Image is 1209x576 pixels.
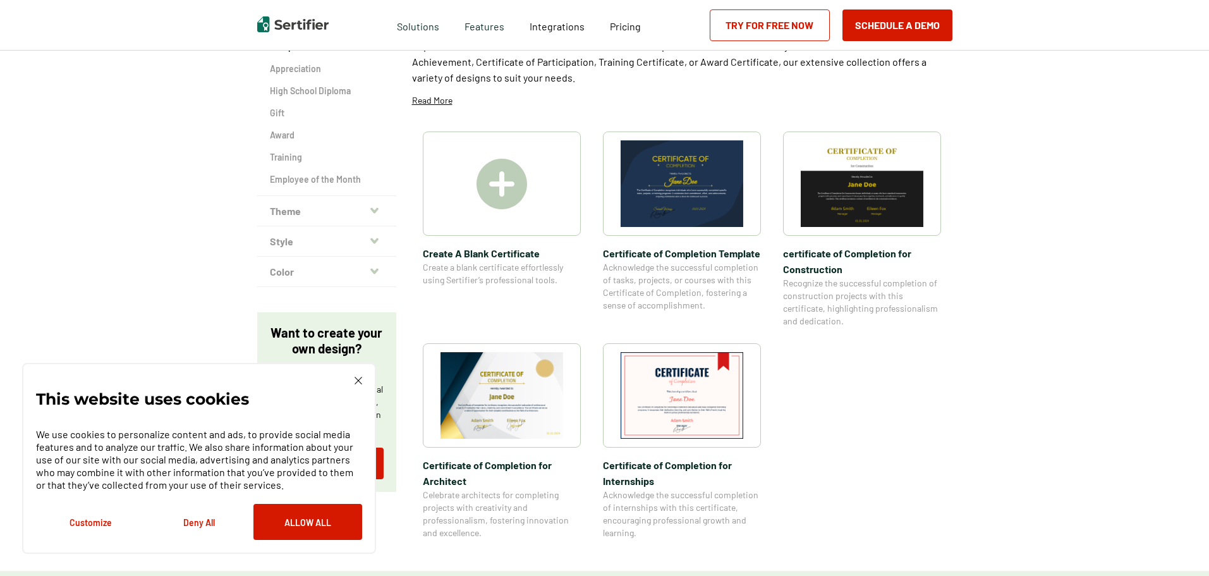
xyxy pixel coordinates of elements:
span: Integrations [530,20,585,32]
span: certificate of Completion for Construction [783,245,941,277]
p: We use cookies to personalize content and ads, to provide social media features and to analyze ou... [36,428,362,491]
img: Sertifier | Digital Credentialing Platform [257,16,329,32]
a: Training [270,151,384,164]
img: certificate of Completion for Construction [801,140,923,227]
img: Cookie Popup Close [355,377,362,384]
p: This website uses cookies [36,393,249,405]
button: Style [257,226,396,257]
img: Create A Blank Certificate [477,159,527,209]
button: Customize [36,504,145,540]
span: Solutions [397,17,439,33]
a: Appreciation [270,63,384,75]
span: Certificate of Completion​ for Internships [603,457,761,489]
span: Acknowledge the successful completion of tasks, projects, or courses with this Certificate of Com... [603,261,761,312]
p: Want to create your own design? [270,325,384,357]
button: Allow All [253,504,362,540]
button: Theme [257,196,396,226]
span: Certificate of Completion​ for Architect [423,457,581,489]
a: Award [270,129,384,142]
a: Try for Free Now [710,9,830,41]
a: Certificate of Completion​ for ArchitectCertificate of Completion​ for ArchitectCelebrate archite... [423,343,581,539]
span: Acknowledge the successful completion of internships with this certificate, encouraging professio... [603,489,761,539]
a: Pricing [610,17,641,33]
p: Explore a wide selection of customizable certificate templates at Sertifier. Whether you need a C... [412,38,952,85]
img: Certificate of Completion Template [621,140,743,227]
a: Employee of the Month [270,173,384,186]
span: Certificate of Completion Template [603,245,761,261]
a: Gift [270,107,384,119]
img: Certificate of Completion​ for Internships [621,352,743,439]
span: Recognize the successful completion of construction projects with this certificate, highlighting ... [783,277,941,328]
span: Create a blank certificate effortlessly using Sertifier’s professional tools. [423,261,581,286]
img: Certificate of Completion​ for Architect [440,352,563,439]
a: High School Diploma [270,85,384,97]
span: Celebrate architects for completing projects with creativity and professionalism, fostering innov... [423,489,581,539]
button: Color [257,257,396,287]
button: Deny All [145,504,253,540]
iframe: Chat Widget [1146,515,1209,576]
a: Certificate of Completion​ for InternshipsCertificate of Completion​ for InternshipsAcknowledge t... [603,343,761,539]
button: Schedule a Demo [842,9,952,41]
span: Create A Blank Certificate [423,245,581,261]
span: Features [465,17,504,33]
a: Integrations [530,17,585,33]
p: Read More [412,94,453,107]
a: Certificate of Completion TemplateCertificate of Completion TemplateAcknowledge the successful co... [603,132,761,328]
a: certificate of Completion for Constructioncertificate of Completion for ConstructionRecognize the... [783,132,941,328]
span: Pricing [610,20,641,32]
